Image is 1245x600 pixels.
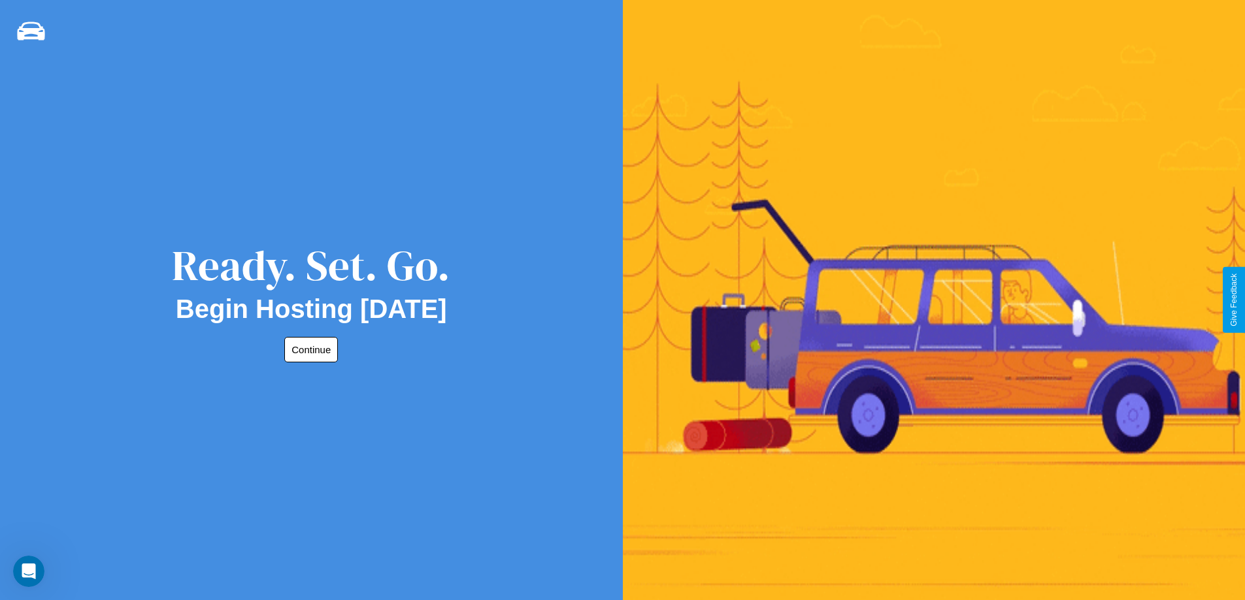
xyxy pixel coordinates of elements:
div: Ready. Set. Go. [172,236,450,294]
h2: Begin Hosting [DATE] [176,294,447,324]
div: Give Feedback [1229,274,1238,326]
iframe: Intercom live chat [13,556,44,587]
button: Continue [284,337,338,362]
